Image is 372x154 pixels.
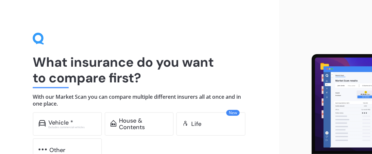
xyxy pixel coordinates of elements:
img: car.f15378c7a67c060ca3f3.svg [39,120,46,127]
img: home-and-contents.b802091223b8502ef2dd.svg [110,120,117,127]
h4: With our Market Scan you can compare multiple different insurers all at once and in one place. [33,94,246,107]
div: Life [191,121,201,127]
img: life.f720d6a2d7cdcd3ad642.svg [182,120,189,127]
div: Other [49,147,65,153]
span: New [226,110,240,116]
div: Excludes commercial vehicles [48,126,96,128]
div: Vehicle * [48,119,73,126]
img: other.81dba5aafe580aa69f38.svg [39,146,47,153]
h1: What insurance do you want to compare first? [33,54,246,86]
div: House & Contents [119,117,168,130]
